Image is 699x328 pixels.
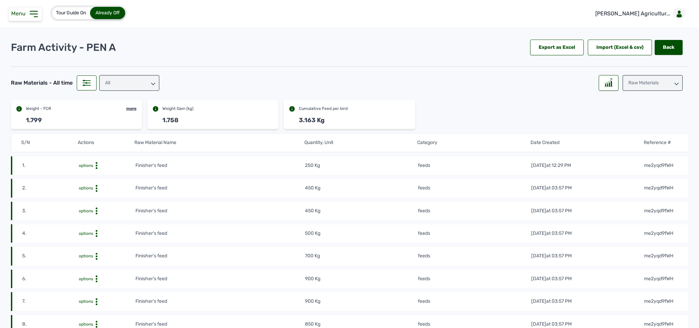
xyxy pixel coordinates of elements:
[162,115,178,125] div: 1.758
[135,207,305,215] td: Finisher's feed
[531,321,572,328] div: [DATE]
[135,230,305,237] td: Finisher's feed
[595,10,670,18] p: [PERSON_NAME] Agricultur...
[79,186,93,190] span: options
[79,254,93,258] span: options
[531,162,571,169] div: [DATE]
[79,231,93,236] span: options
[305,298,418,305] td: 900 Kg
[134,139,304,146] th: Raw Material Name
[135,275,305,283] td: Finisher's feed
[22,320,78,328] td: 8.
[418,320,531,328] td: feeds
[531,185,572,191] div: [DATE]
[623,75,683,91] div: Raw Materials
[135,162,305,169] td: Finisher's feed
[546,162,571,168] span: at 12:29 PM
[22,275,78,283] td: 6.
[79,163,93,168] span: options
[304,139,417,146] th: Quantity, Unit
[299,106,348,111] div: Cumulative Feed per bird
[22,252,78,260] td: 5.
[135,184,305,192] td: Finisher's feed
[305,207,418,215] td: 450 Kg
[546,230,572,236] span: at 03:57 PM
[79,299,93,304] span: options
[299,115,324,125] div: 3.163 Kg
[162,106,193,111] div: Weight Gain (kg)
[305,320,418,328] td: 850 Kg
[417,139,530,146] th: Category
[22,162,78,169] td: 1.
[99,75,159,91] div: All
[79,276,93,281] span: options
[22,298,78,305] td: 7.
[79,209,93,213] span: options
[11,10,28,17] span: Menu
[135,320,305,328] td: Finisher's feed
[126,106,136,111] div: more
[531,208,572,214] div: [DATE]
[305,230,418,237] td: 500 Kg
[22,230,78,237] td: 4.
[588,40,652,55] div: Import (Excel & csv)
[418,252,531,260] td: feeds
[77,139,134,146] th: Actions
[135,298,305,305] td: Finisher's feed
[96,10,120,16] span: Already Off
[135,252,305,260] td: Finisher's feed
[531,298,572,305] div: [DATE]
[531,230,572,237] div: [DATE]
[22,207,78,215] td: 3.
[56,10,86,16] span: Tour Guide On
[418,298,531,305] td: feeds
[546,276,572,282] span: at 03:57 PM
[22,184,78,192] td: 2.
[418,207,531,215] td: feeds
[21,139,77,146] th: S/N
[418,184,531,192] td: feeds
[418,275,531,283] td: feeds
[79,322,93,327] span: options
[546,253,572,259] span: at 03:57 PM
[418,162,531,169] td: feeds
[305,252,418,260] td: 700 Kg
[655,40,683,55] a: Back
[26,115,42,125] div: 1.799
[530,139,643,146] th: Date Created
[305,162,418,169] td: 250 Kg
[26,106,51,111] div: Weight - FCR
[305,184,418,192] td: 450 Kg
[546,321,572,327] span: at 03:57 PM
[531,253,572,259] div: [DATE]
[546,298,572,304] span: at 03:57 PM
[11,41,116,54] p: Farm Activity - PEN A
[530,40,584,55] div: Export as Excel
[590,4,688,23] a: [PERSON_NAME] Agricultur...
[546,185,572,191] span: at 03:57 PM
[11,79,73,87] div: Raw Materials - All time
[546,208,572,214] span: at 03:57 PM
[531,275,572,282] div: [DATE]
[305,275,418,283] td: 900 Kg
[418,230,531,237] td: feeds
